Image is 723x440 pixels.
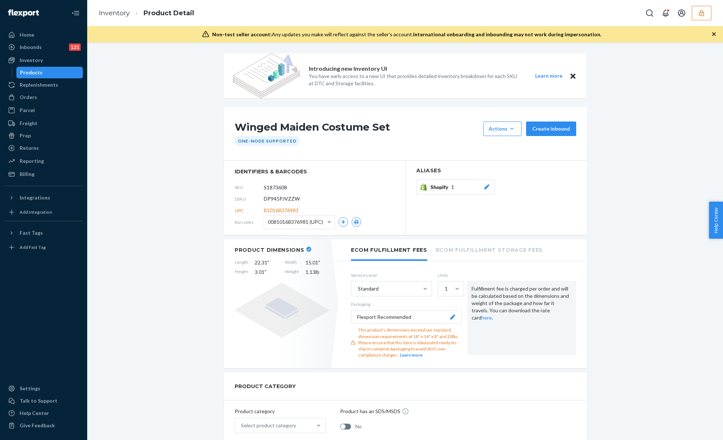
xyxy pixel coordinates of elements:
div: Inbounds [20,44,42,51]
p: Product category [235,408,326,415]
span: " [264,269,266,275]
div: Parcel [20,107,35,114]
button: Shopify1 [416,180,494,195]
span: No [355,423,362,430]
button: Open account menu [674,6,689,20]
div: Standard [358,285,379,292]
div: Settings [20,385,40,392]
span: 1 [451,184,454,191]
div: Talk to Support [20,397,57,404]
div: Inventory [20,57,43,64]
div: Replenishments [20,81,58,89]
div: Give Feedback [20,422,55,429]
span: 3.01 [255,268,278,276]
span: DP945PJVZZW [264,195,300,202]
div: Fast Tags [20,229,43,237]
label: Service Level [351,272,432,278]
a: Products [16,67,83,78]
span: Length [235,259,248,266]
span: identifiers & barcodes [235,168,394,175]
span: 15.01 [306,259,329,266]
button: Help Center [709,202,723,239]
h2: Product Dimensions [235,247,304,253]
span: Shopify [431,184,451,191]
a: Orders [4,91,83,103]
span: 1.13 lb [306,268,329,276]
button: Close [568,71,578,81]
h2: PRODUCT CATEGORY [235,380,296,393]
p: You have early access to a new UI that provides detailed inventory breakdown for each SKU at DTC ... [309,73,522,87]
a: Inventory [99,9,130,17]
a: Parcel [4,104,83,116]
img: new-reports-banner-icon.82668bd98b6a51aee86340f2a7b77ae3.png [233,53,300,98]
span: " [318,259,320,266]
button: Give Feedback [4,420,83,431]
div: Integrations [20,194,50,201]
div: Add Fast Tag [20,244,46,250]
button: Open notifications [658,6,673,20]
span: Barcodes [235,219,264,225]
button: Close Navigation [68,6,83,20]
span: Non-test seller account: [212,31,272,37]
span: 22.31 [255,259,278,266]
a: Home [4,29,83,41]
input: Standard [357,285,358,292]
span: Width [285,259,299,266]
a: Freight [4,118,83,129]
div: Fulfillment fee is charged per order and will be calculated based on the dimensions and weight of... [467,281,576,355]
a: Add Integration [4,206,83,218]
button: Flexport Recommended [351,310,461,324]
button: Learn more [530,71,567,81]
div: Freight [20,120,37,127]
a: Inventory [4,54,83,66]
label: Units [438,272,461,278]
div: Add Integration [20,209,52,215]
button: Create inbound [526,122,576,136]
span: Height [235,268,248,276]
h1: Winged Maiden Costume Set [235,122,480,136]
ol: breadcrumbs [93,3,200,24]
p: Introducing new Inventory UI [309,65,387,73]
div: Reporting [20,157,44,165]
div: Actions [489,125,516,132]
span: UPC [235,207,264,214]
a: Inbounds121 [4,41,83,53]
a: Billing [4,168,83,180]
img: Flexport logo [8,9,39,17]
span: International onboarding and inbounding may not work during impersonation. [413,31,601,37]
div: 1 [445,285,448,292]
div: Prep [20,132,31,139]
div: Home [20,31,34,38]
li: Ecom Fulfillment Fees [351,239,427,261]
div: This product's dimensions exceed our standard dimension requirements of 18" x 14" x 8" and 20lbs.... [358,327,461,358]
li: Ecom Fulfillment Storage Fees [436,239,543,259]
button: Integrations [4,192,83,203]
div: Products [20,69,43,76]
div: Help Center [20,410,49,417]
a: Prep [4,130,83,141]
a: Reporting [4,155,83,167]
button: Open Search Box [642,6,657,20]
a: Replenishments [4,79,83,91]
a: Add Fast Tag [4,242,83,253]
p: Product has an SDS/MSDS [340,408,400,415]
div: Orders [20,94,37,101]
a: Returns [4,142,83,154]
span: DSKU [235,196,264,202]
span: Weight [285,268,299,276]
div: 121 [69,44,81,51]
div: Returns [20,144,39,152]
button: Fast Tags [4,227,83,239]
p: Packaging [351,301,461,307]
a: here [481,314,492,321]
div: Billing [20,170,35,178]
a: Settings [4,383,83,394]
div: Select product category [241,422,296,429]
span: SKU [235,184,264,190]
a: Talk to Support [4,395,83,407]
a: Product Detail [144,9,194,17]
div: One-Node Supported [235,136,300,146]
span: 00810168376981 (UPC) [268,216,323,228]
button: Learn more [400,352,423,358]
